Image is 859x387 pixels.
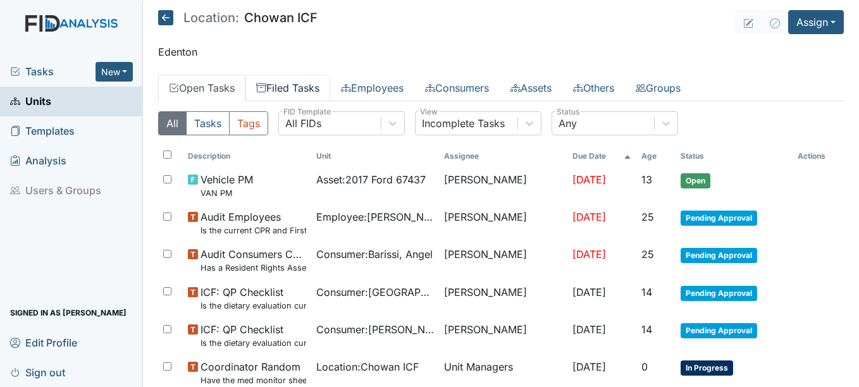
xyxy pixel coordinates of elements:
[201,374,306,386] small: Have the med monitor sheets been filled out?
[201,224,306,236] small: Is the current CPR and First Aid Training Certificate found in the file(2 years)?
[625,75,691,101] a: Groups
[158,111,268,135] div: Type filter
[163,150,171,159] input: Toggle All Rows Selected
[201,322,306,349] span: ICF: QP Checklist Is the dietary evaluation current? (document the date in the comment section)
[439,279,567,317] td: [PERSON_NAME]
[316,209,434,224] span: Employee : [PERSON_NAME]
[788,10,844,34] button: Assign
[681,248,757,263] span: Pending Approval
[793,145,844,167] th: Actions
[316,247,433,262] span: Consumer : Barissi, Angel
[439,242,567,279] td: [PERSON_NAME]
[316,359,419,374] span: Location : Chowan ICF
[641,286,652,298] span: 14
[316,172,426,187] span: Asset : 2017 Ford 67437
[183,145,311,167] th: Toggle SortBy
[158,111,187,135] button: All
[201,209,306,236] span: Audit Employees Is the current CPR and First Aid Training Certificate found in the file(2 years)?
[681,323,757,338] span: Pending Approval
[311,145,439,167] th: Toggle SortBy
[201,337,306,349] small: Is the dietary evaluation current? (document the date in the comment section)
[10,151,66,171] span: Analysis
[10,362,65,382] span: Sign out
[316,285,434,300] span: Consumer : [GEOGRAPHIC_DATA], [US_STATE]
[562,75,625,101] a: Others
[10,333,77,352] span: Edit Profile
[572,286,606,298] span: [DATE]
[439,167,567,204] td: [PERSON_NAME]
[201,262,306,274] small: Has a Resident Rights Assessment form been completed (18 years or older)?
[681,173,710,188] span: Open
[641,173,652,186] span: 13
[316,322,434,337] span: Consumer : [PERSON_NAME]
[636,145,676,167] th: Toggle SortBy
[201,247,306,274] span: Audit Consumers Charts Has a Resident Rights Assessment form been completed (18 years or older)?
[439,145,567,167] th: Assignee
[572,360,606,373] span: [DATE]
[201,359,306,386] span: Coordinator Random Have the med monitor sheets been filled out?
[681,360,733,376] span: In Progress
[158,75,245,101] a: Open Tasks
[641,323,652,336] span: 14
[285,116,321,131] div: All FIDs
[681,211,757,226] span: Pending Approval
[572,173,606,186] span: [DATE]
[572,323,606,336] span: [DATE]
[681,286,757,301] span: Pending Approval
[201,300,306,312] small: Is the dietary evaluation current? (document the date in the comment section)
[158,44,844,59] p: Edenton
[183,11,239,24] span: Location:
[414,75,500,101] a: Consumers
[330,75,414,101] a: Employees
[96,62,133,82] button: New
[439,204,567,242] td: [PERSON_NAME]
[229,111,268,135] button: Tags
[186,111,230,135] button: Tasks
[245,75,330,101] a: Filed Tasks
[158,10,318,25] h5: Chowan ICF
[572,248,606,261] span: [DATE]
[422,116,505,131] div: Incomplete Tasks
[10,121,75,141] span: Templates
[10,303,127,322] span: Signed in as [PERSON_NAME]
[676,145,793,167] th: Toggle SortBy
[641,211,654,223] span: 25
[201,187,253,199] small: VAN PM
[500,75,562,101] a: Assets
[201,172,253,199] span: Vehicle PM VAN PM
[10,92,51,111] span: Units
[567,145,636,167] th: Toggle SortBy
[641,248,654,261] span: 25
[439,317,567,354] td: [PERSON_NAME]
[201,285,306,312] span: ICF: QP Checklist Is the dietary evaluation current? (document the date in the comment section)
[572,211,606,223] span: [DATE]
[559,116,577,131] div: Any
[641,360,648,373] span: 0
[10,64,96,79] a: Tasks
